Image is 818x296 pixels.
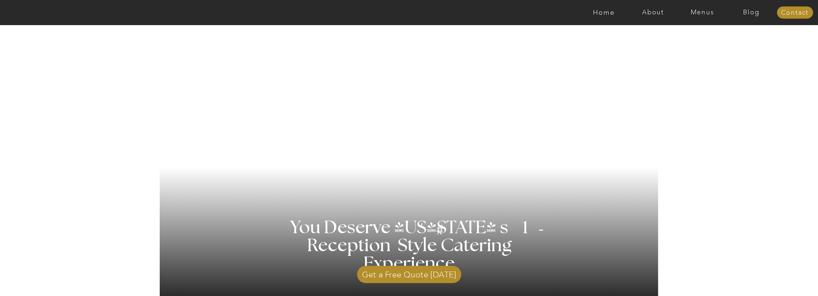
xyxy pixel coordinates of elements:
h3: # [420,223,461,244]
a: Home [579,9,628,16]
a: Menus [678,9,727,16]
h3: ' [525,211,546,252]
a: Contact [777,9,813,17]
a: Blog [727,9,776,16]
a: Get a Free Quote [DATE] [357,262,461,283]
h3: ' [407,219,436,237]
a: About [628,9,678,16]
h1: You Deserve [US_STATE] s 1 Reception Style Catering Experience [265,219,553,273]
